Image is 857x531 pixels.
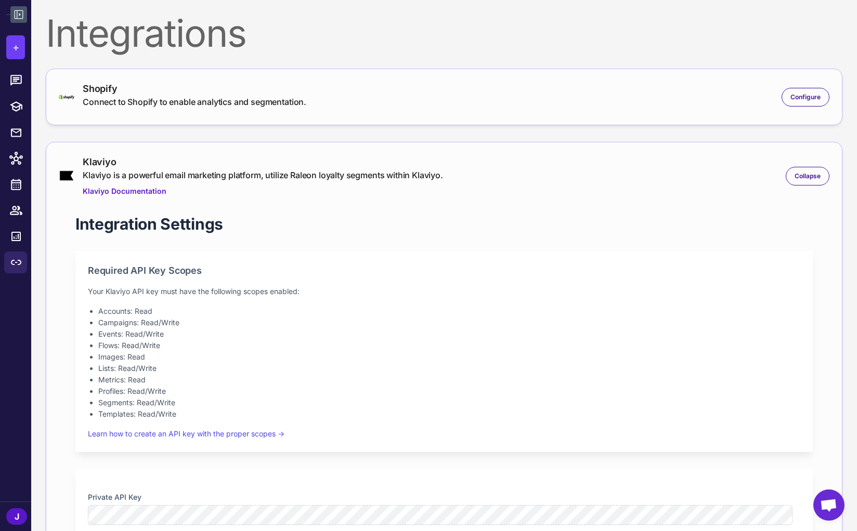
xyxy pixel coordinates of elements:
p: Your Klaviyo API key must have the following scopes enabled: [88,286,800,297]
li: Profiles: Read/Write [98,386,800,397]
li: Segments: Read/Write [98,397,800,408]
h1: Integration Settings [75,214,223,234]
h2: Required API Key Scopes [88,263,800,277]
div: J [6,508,27,525]
span: + [12,39,19,55]
img: Raleon Logo [6,14,10,15]
label: Private API Key [88,492,800,503]
li: Templates: Read/Write [98,408,800,420]
div: Shopify [83,82,306,96]
span: Collapse [795,171,821,181]
li: Accounts: Read [98,306,800,317]
div: Open chat [813,489,845,521]
div: Integrations [46,15,842,52]
a: Klaviyo Documentation [83,185,443,197]
button: + [6,35,25,59]
span: Configure [790,92,821,102]
img: shopify-logo-primary-logo-456baa801ee66a0a435671082365958316831c9960c480451dd0330bcdae304f.svg [59,95,74,99]
li: Images: Read [98,351,800,363]
img: klaviyo.png [59,170,74,181]
li: Campaigns: Read/Write [98,317,800,328]
a: Learn how to create an API key with the proper scopes → [88,429,284,438]
li: Flows: Read/Write [98,340,800,351]
div: Klaviyo is a powerful email marketing platform, utilize Raleon loyalty segments within Klaviyo. [83,169,443,181]
li: Events: Read/Write [98,328,800,340]
div: Klaviyo [83,155,443,169]
li: Metrics: Read [98,374,800,386]
div: Connect to Shopify to enable analytics and segmentation. [83,96,306,108]
li: Lists: Read/Write [98,363,800,374]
